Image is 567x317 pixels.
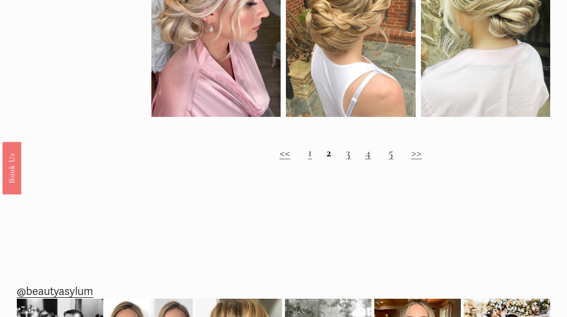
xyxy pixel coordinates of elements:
a: Book Us [2,141,21,194]
a: >> [411,145,422,160]
a: @beautyasylum [17,282,93,302]
a: 5 [388,145,394,160]
strong: 2 [326,145,332,160]
a: << [280,145,291,160]
a: 3 [345,145,351,160]
a: 1 [308,145,312,160]
a: 4 [365,145,371,160]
